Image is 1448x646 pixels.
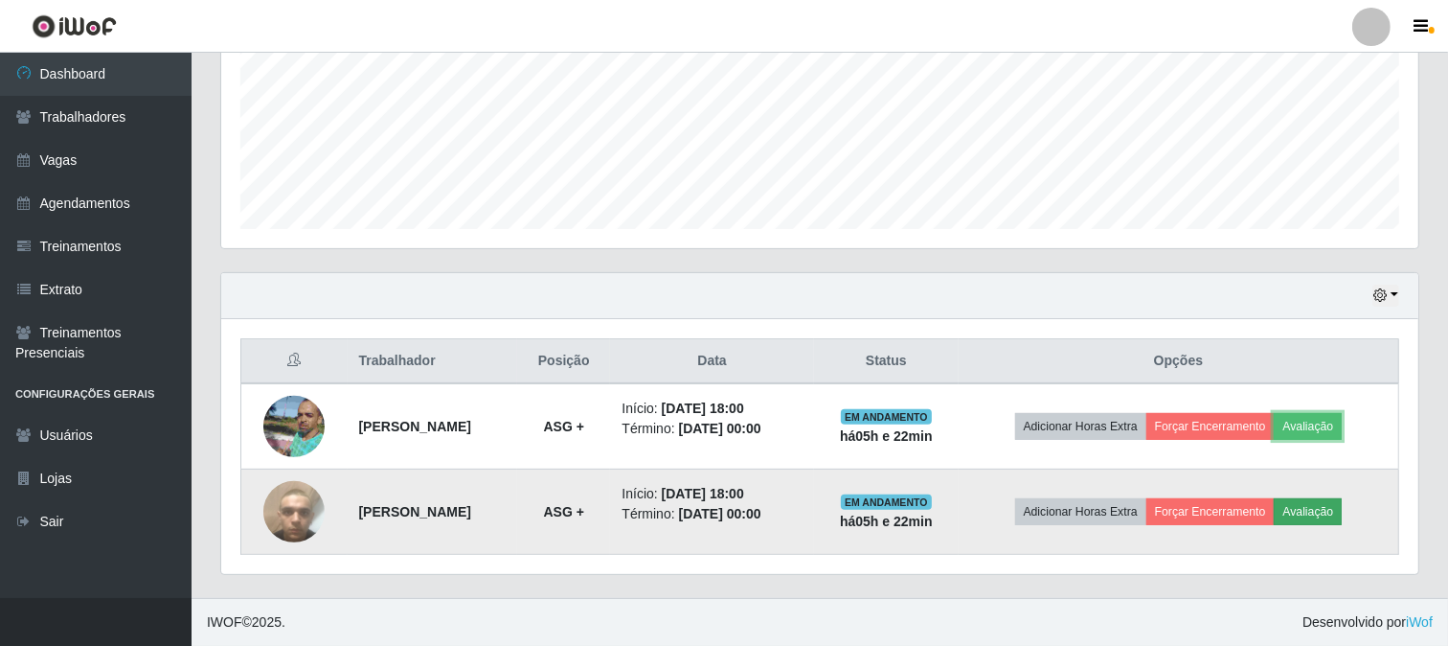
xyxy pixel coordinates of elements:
[517,339,610,384] th: Posição
[207,614,242,630] span: IWOF
[207,612,285,633] span: © 2025 .
[662,486,744,501] time: [DATE] 18:00
[679,421,761,436] time: [DATE] 00:00
[544,504,584,519] strong: ASG +
[1015,498,1146,525] button: Adicionar Horas Extra
[959,339,1399,384] th: Opções
[841,409,932,425] span: EM ANDAMENTO
[679,506,761,521] time: [DATE] 00:00
[1406,614,1433,630] a: iWof
[263,385,325,468] img: 1650917429067.jpeg
[263,457,325,566] img: 1746477046968.jpeg
[622,504,802,524] li: Término:
[622,399,802,419] li: Início:
[359,419,471,434] strong: [PERSON_NAME]
[1015,413,1146,440] button: Adicionar Horas Extra
[840,428,933,444] strong: há 05 h e 22 min
[359,504,471,519] strong: [PERSON_NAME]
[662,401,744,416] time: [DATE] 18:00
[814,339,959,384] th: Status
[841,495,932,510] span: EM ANDAMENTO
[1146,413,1275,440] button: Forçar Encerramento
[348,339,517,384] th: Trabalhador
[840,514,933,529] strong: há 05 h e 22 min
[1302,612,1433,633] span: Desenvolvido por
[32,14,117,38] img: CoreUI Logo
[1274,413,1342,440] button: Avaliação
[544,419,584,434] strong: ASG +
[610,339,813,384] th: Data
[622,419,802,439] li: Término:
[622,484,802,504] li: Início:
[1274,498,1342,525] button: Avaliação
[1146,498,1275,525] button: Forçar Encerramento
